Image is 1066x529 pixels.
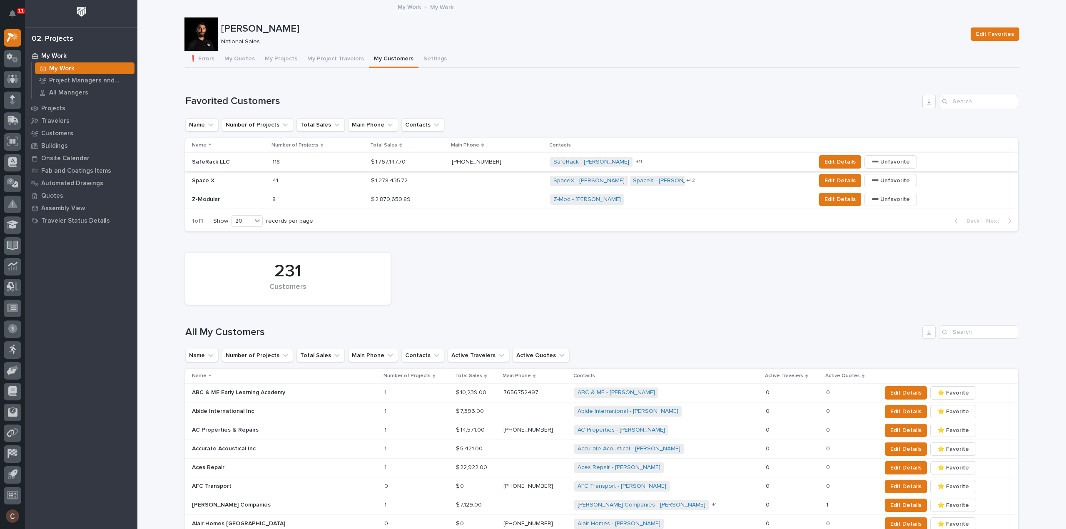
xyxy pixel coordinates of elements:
[302,51,369,68] button: My Project Travelers
[384,444,388,452] p: 1
[192,425,260,434] p: AC Properties & Repairs
[766,406,771,415] p: 0
[185,171,1018,190] tr: Space XSpace X 4141 $ 1,278,435.72$ 1,278,435.72 SpaceX - [PERSON_NAME] SpaceX - [PERSON_NAME] +4...
[890,425,922,435] span: Edit Details
[25,164,137,177] a: Fab and Coatings Items
[222,118,293,132] button: Number of Projects
[25,102,137,114] a: Projects
[890,482,922,492] span: Edit Details
[25,152,137,164] a: Onsite Calendar
[826,481,832,490] p: 0
[370,141,397,150] p: Total Sales
[185,440,1018,458] tr: Accurate Acoustical IncAccurate Acoustical Inc 11 $ 5,421.00$ 5,421.00 Accurate Acoustical - [PER...
[49,65,75,72] p: My Work
[872,176,910,186] span: ➖ Unfavorite
[864,155,917,169] button: ➖ Unfavorite
[10,10,21,23] div: Notifications11
[885,405,927,418] button: Edit Details
[976,29,1014,39] span: Edit Favorites
[885,499,927,512] button: Edit Details
[826,462,832,471] p: 0
[192,141,207,150] p: Name
[25,214,137,227] a: Traveler Status Details
[456,500,483,509] p: $ 7,129.00
[384,462,388,471] p: 1
[25,177,137,189] a: Automated Drawings
[185,95,919,107] h1: Favorited Customers
[272,194,277,203] p: 8
[430,2,453,11] p: My Work
[401,118,444,132] button: Contacts
[819,174,861,187] button: Edit Details
[192,500,272,509] p: [PERSON_NAME] Companies
[49,89,88,97] p: All Managers
[451,141,479,150] p: Main Phone
[221,23,964,35] p: [PERSON_NAME]
[578,408,678,415] a: Abide International - [PERSON_NAME]
[185,211,210,231] p: 1 of 1
[578,445,680,452] a: Accurate Acoustical - [PERSON_NAME]
[213,218,228,225] p: Show
[885,461,927,474] button: Edit Details
[232,217,252,226] div: 20
[448,349,509,362] button: Active Travelers
[766,387,771,396] p: 0
[41,180,103,187] p: Automated Drawings
[930,480,976,493] button: ⭐ Favorite
[890,463,922,473] span: Edit Details
[199,261,376,282] div: 231
[503,371,531,380] p: Main Phone
[271,141,319,150] p: Number of Projects
[890,519,922,529] span: Edit Details
[384,406,388,415] p: 1
[930,442,976,456] button: ⭐ Favorite
[633,177,704,184] a: SpaceX - [PERSON_NAME]
[864,174,917,187] button: ➖ Unfavorite
[41,52,67,60] p: My Work
[348,349,398,362] button: Main Phone
[185,326,919,338] h1: All My Customers
[185,421,1018,440] tr: AC Properties & RepairsAC Properties & Repairs 11 $ 14,571.00$ 14,571.00 [PHONE_NUMBER] AC Proper...
[272,176,280,184] p: 41
[185,153,1018,171] tr: SafeRack LLCSafeRack LLC 118118 $ 1,767,147.70$ 1,767,147.70 [PHONE_NUMBER] SafeRack - [PERSON_NA...
[503,427,553,433] a: [PHONE_NUMBER]
[185,349,219,362] button: Name
[192,387,287,396] p: ABC & ME Early Learning Academy
[25,139,137,152] a: Buildings
[41,155,90,162] p: Onsite Calendar
[824,176,856,186] span: Edit Details
[890,388,922,398] span: Edit Details
[549,141,571,150] p: Contacts
[418,51,452,68] button: Settings
[826,519,832,527] p: 0
[937,519,969,529] span: ⭐ Favorite
[348,118,398,132] button: Main Phone
[825,371,860,380] p: Active Quotes
[219,51,260,68] button: My Quotes
[185,496,1018,514] tr: [PERSON_NAME] Companies[PERSON_NAME] Companies 11 $ 7,129.00$ 7,129.00 [PERSON_NAME] Companies - ...
[826,406,832,415] p: 0
[192,157,232,166] p: SafeRack LLC
[939,325,1018,339] div: Search
[185,458,1018,477] tr: Aces RepairAces Repair 11 $ 22,922.00$ 22,922.00 Aces Repair - [PERSON_NAME] 00 00 Edit Details⭐ ...
[890,444,922,454] span: Edit Details
[384,371,431,380] p: Number of Projects
[41,142,68,150] p: Buildings
[32,35,73,44] div: 02. Projects
[401,349,444,362] button: Contacts
[41,167,111,175] p: Fab and Coatings Items
[184,51,219,68] button: ❗ Errors
[937,463,969,473] span: ⭐ Favorite
[553,159,629,166] a: SafeRack - [PERSON_NAME]
[456,481,466,490] p: $ 0
[185,118,219,132] button: Name
[41,205,85,212] p: Assembly View
[192,176,216,184] p: Space X
[983,217,1018,225] button: Next
[221,38,961,45] p: National Sales
[578,502,705,509] a: [PERSON_NAME] Companies - [PERSON_NAME]
[872,157,910,167] span: ➖ Unfavorite
[398,2,421,11] a: My Work
[296,118,345,132] button: Total Sales
[930,499,976,512] button: ⭐ Favorite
